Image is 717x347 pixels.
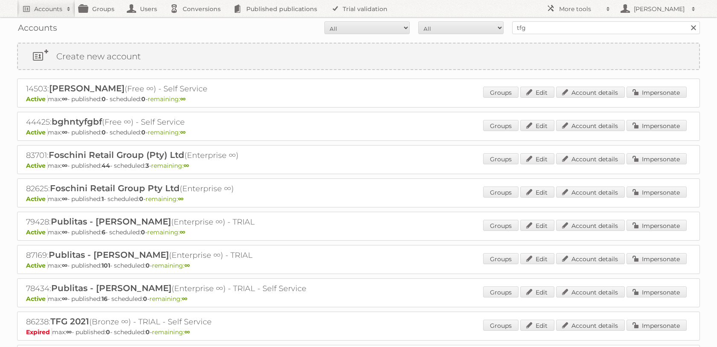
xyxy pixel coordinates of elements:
p: max: - published: - scheduled: - [26,128,691,136]
strong: ∞ [184,328,190,336]
p: max: - published: - scheduled: - [26,295,691,303]
span: remaining: [152,328,190,336]
span: Active [26,228,48,236]
strong: ∞ [180,128,186,136]
a: Create new account [18,44,699,69]
a: Account details [556,120,625,131]
span: Active [26,162,48,169]
strong: 0 [143,295,147,303]
span: Publitas - [PERSON_NAME] [49,250,169,260]
p: max: - published: - scheduled: - [26,195,691,203]
strong: 0 [102,128,106,136]
span: Publitas - [PERSON_NAME] [51,283,172,293]
strong: ∞ [182,295,187,303]
h2: [PERSON_NAME] [632,5,687,13]
strong: ∞ [178,195,184,203]
strong: 0 [102,95,106,103]
a: Account details [556,153,625,164]
h2: 86238: (Bronze ∞) - TRIAL - Self Service [26,316,325,327]
strong: ∞ [62,162,67,169]
strong: ∞ [62,128,67,136]
a: Account details [556,320,625,331]
h2: More tools [559,5,602,13]
a: Edit [520,87,554,98]
a: Groups [483,286,519,297]
strong: ∞ [180,228,185,236]
strong: ∞ [62,228,67,236]
span: Active [26,95,48,103]
p: max: - published: - scheduled: - [26,95,691,103]
span: bghntyfgbf [52,117,102,127]
a: Groups [483,220,519,231]
a: Impersonate [627,187,687,198]
span: Active [26,195,48,203]
a: Groups [483,320,519,331]
p: max: - published: - scheduled: - [26,262,691,269]
h2: 14503: (Free ∞) - Self Service [26,83,325,94]
strong: 0 [141,228,145,236]
a: Impersonate [627,320,687,331]
a: Account details [556,253,625,264]
a: Account details [556,286,625,297]
h2: 44425: (Free ∞) - Self Service [26,117,325,128]
strong: 0 [139,195,143,203]
a: Edit [520,220,554,231]
span: remaining: [149,295,187,303]
h2: Accounts [34,5,62,13]
span: Expired [26,328,52,336]
h2: 83701: (Enterprise ∞) [26,150,325,161]
span: remaining: [151,162,189,169]
span: remaining: [147,228,185,236]
a: Account details [556,187,625,198]
p: max: - published: - scheduled: - [26,328,691,336]
strong: 1 [102,195,104,203]
a: Account details [556,87,625,98]
strong: 101 [102,262,110,269]
a: Groups [483,120,519,131]
span: TFG 2021 [50,316,89,327]
span: Active [26,295,48,303]
a: Impersonate [627,253,687,264]
span: Active [26,262,48,269]
h2: 82625: (Enterprise ∞) [26,183,325,194]
span: remaining: [148,95,186,103]
a: Impersonate [627,220,687,231]
strong: ∞ [62,295,67,303]
span: Foschini Retail Group (Pty) Ltd [49,150,184,160]
strong: ∞ [184,262,190,269]
a: Impersonate [627,120,687,131]
strong: 0 [146,262,150,269]
span: Publitas - [PERSON_NAME] [51,216,171,227]
strong: 0 [141,95,146,103]
strong: ∞ [62,195,67,203]
a: Edit [520,120,554,131]
span: [PERSON_NAME] [49,83,125,93]
a: Edit [520,320,554,331]
p: max: - published: - scheduled: - [26,228,691,236]
a: Impersonate [627,286,687,297]
a: Edit [520,153,554,164]
a: Groups [483,87,519,98]
strong: 16 [102,295,108,303]
strong: ∞ [180,95,186,103]
a: Impersonate [627,153,687,164]
a: Groups [483,187,519,198]
a: Impersonate [627,87,687,98]
a: Edit [520,286,554,297]
a: Account details [556,220,625,231]
a: Edit [520,187,554,198]
strong: 0 [106,328,110,336]
span: Foschini Retail Group Pty Ltd [50,183,180,193]
strong: ∞ [184,162,189,169]
strong: ∞ [66,328,72,336]
span: remaining: [146,195,184,203]
a: Groups [483,253,519,264]
a: Groups [483,153,519,164]
strong: 0 [141,128,146,136]
strong: 6 [102,228,105,236]
p: max: - published: - scheduled: - [26,162,691,169]
strong: 3 [146,162,149,169]
span: Active [26,128,48,136]
strong: ∞ [62,262,67,269]
h2: 78434: (Enterprise ∞) - TRIAL - Self Service [26,283,325,294]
